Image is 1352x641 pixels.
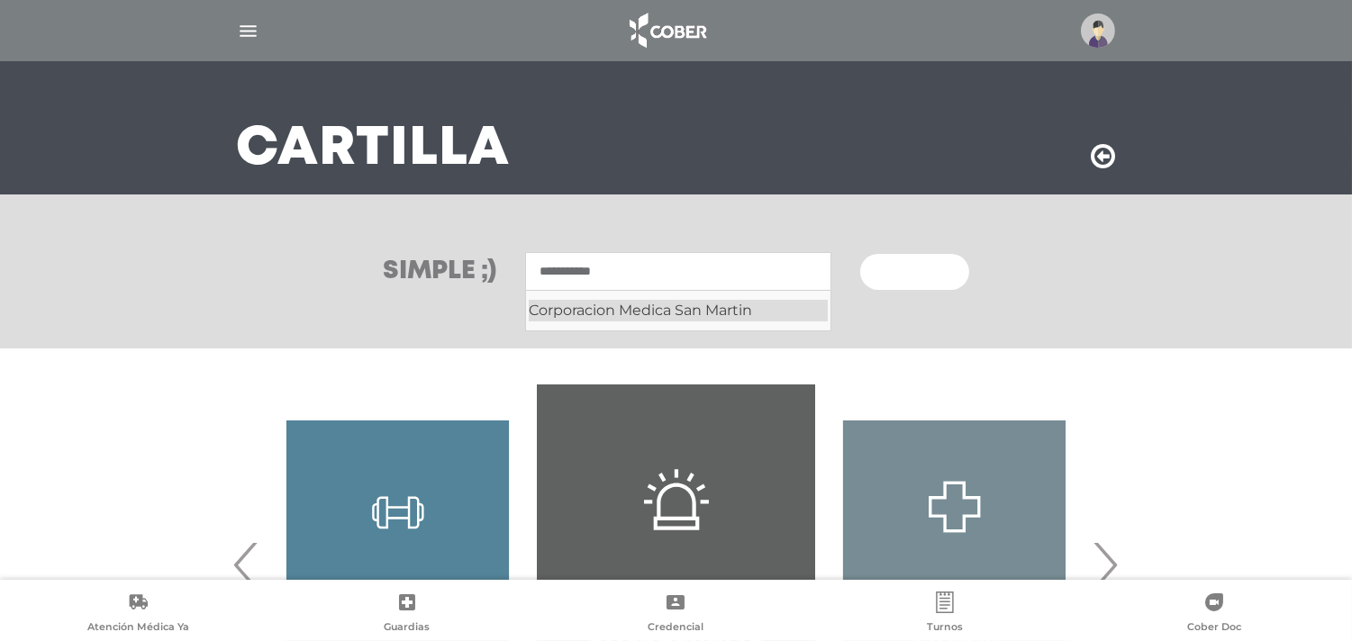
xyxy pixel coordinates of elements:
a: Cober Doc [1079,591,1348,637]
span: Cober Doc [1187,620,1241,636]
img: logo_cober_home-white.png [620,9,714,52]
h3: Cartilla [237,126,511,173]
button: Buscar [860,254,968,290]
span: Credencial [648,620,703,636]
h3: Simple ;) [383,259,496,284]
span: Atención Médica Ya [87,620,189,636]
a: Atención Médica Ya [4,591,273,637]
span: Previous [230,516,265,613]
img: Cober_menu-lines-white.svg [237,20,259,42]
div: Corporacion Medica San Martin [529,300,828,321]
span: Guardias [384,620,430,636]
span: Turnos [927,620,963,636]
a: Turnos [811,591,1080,637]
img: profile-placeholder.svg [1081,14,1115,48]
span: Next [1088,516,1123,613]
a: Credencial [541,591,811,637]
a: Guardias [273,591,542,637]
span: Buscar [882,266,934,279]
